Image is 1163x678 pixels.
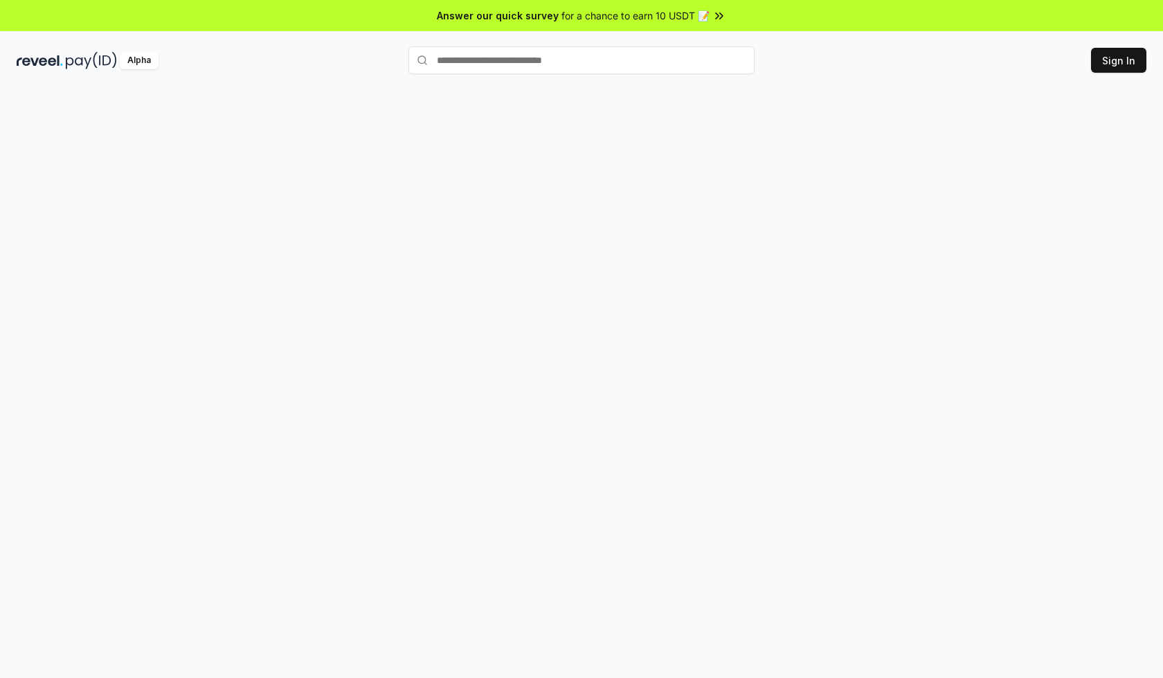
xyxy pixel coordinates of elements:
[561,8,710,23] span: for a chance to earn 10 USDT 📝
[66,52,117,69] img: pay_id
[120,52,159,69] div: Alpha
[1091,48,1146,73] button: Sign In
[437,8,559,23] span: Answer our quick survey
[17,52,63,69] img: reveel_dark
